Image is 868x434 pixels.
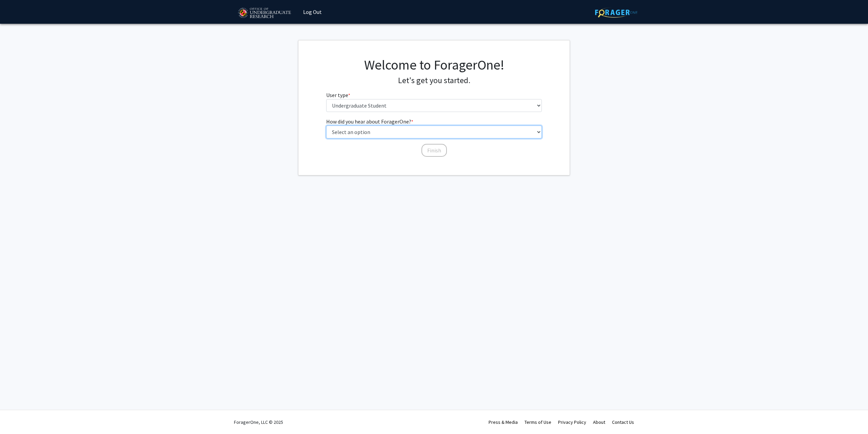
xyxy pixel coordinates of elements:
img: ForagerOne Logo [595,7,637,18]
label: How did you hear about ForagerOne? [326,117,413,126]
a: About [593,419,605,425]
a: Press & Media [489,419,518,425]
div: ForagerOne, LLC © 2025 [234,410,283,434]
h4: Let's get you started. [326,76,542,86]
a: Privacy Policy [558,419,586,425]
iframe: Chat [5,403,29,429]
button: Finish [421,144,447,157]
a: Contact Us [612,419,634,425]
a: Terms of Use [525,419,551,425]
label: User type [326,91,350,99]
h1: Welcome to ForagerOne! [326,57,542,73]
img: University of Maryland Logo [236,5,293,22]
